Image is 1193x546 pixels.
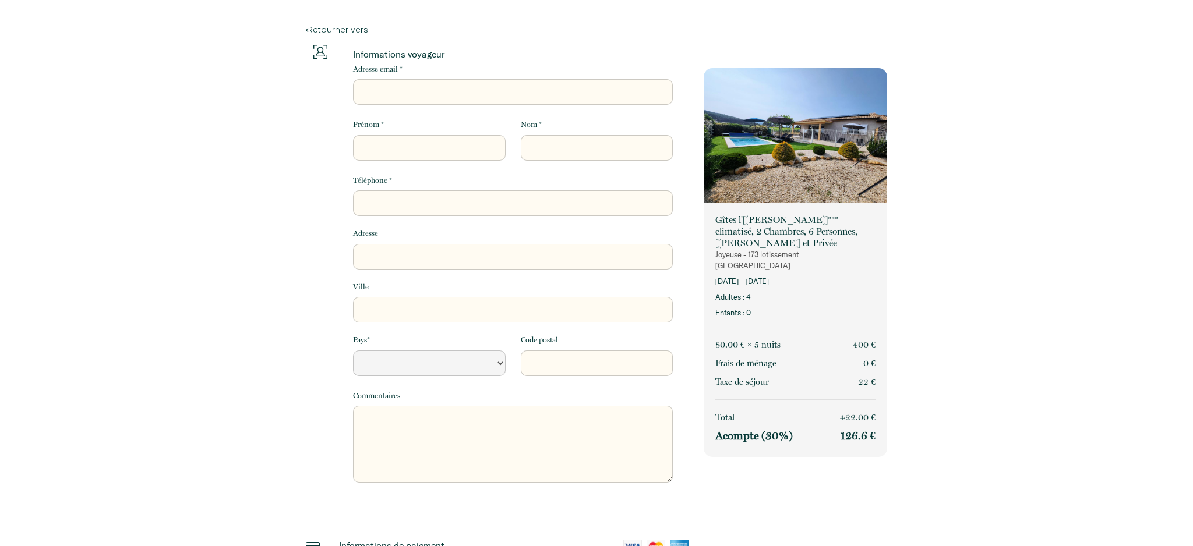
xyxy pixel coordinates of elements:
[863,356,876,370] p: 0 €
[521,119,542,130] label: Nom *
[353,228,378,239] label: Adresse
[704,68,887,205] img: rental-image
[853,338,876,352] p: 400 €
[313,45,327,59] img: guests-info
[715,429,793,443] p: Acompte (30%)
[353,350,505,376] select: Default select example
[777,339,781,350] span: s
[353,334,370,346] label: Pays
[715,249,876,271] p: Joyeuse - 173 lotissement [GEOGRAPHIC_DATA]
[858,375,876,389] p: 22 €
[353,390,400,402] label: Commentaires
[715,338,781,352] p: 80.00 € × 5 nuit
[841,429,876,443] p: 126.6 €
[715,356,776,370] p: Frais de ménage
[521,334,558,346] label: Code postal
[715,412,735,423] span: Total
[306,23,887,36] a: Retourner vers
[353,48,673,60] p: Informations voyageur
[353,281,369,293] label: Ville
[715,375,769,389] p: Taxe de séjour
[353,119,384,130] label: Prénom *
[715,307,876,318] p: Enfants : 0
[715,276,876,287] p: [DATE] - [DATE]
[715,214,876,249] p: Gîtes l'[PERSON_NAME]*** climatisé, 2 Chambres, 6 Personnes, [PERSON_NAME] et Privée
[353,175,392,186] label: Téléphone *
[715,292,876,303] p: Adultes : 4
[840,412,876,423] span: 422.00 €
[353,63,403,75] label: Adresse email *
